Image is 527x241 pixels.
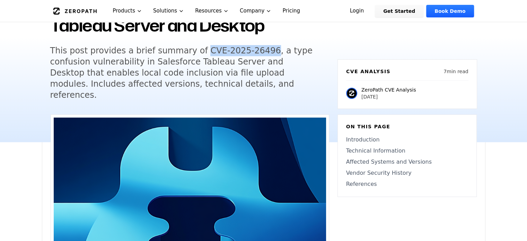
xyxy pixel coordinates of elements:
a: Affected Systems and Versions [346,158,468,166]
h6: On this page [346,123,468,130]
a: References [346,180,468,188]
a: Technical Information [346,147,468,155]
img: ZeroPath CVE Analysis [346,88,357,99]
p: [DATE] [361,93,416,100]
p: 7 min read [443,68,468,75]
a: Book Demo [426,5,474,17]
a: Get Started [375,5,423,17]
a: Introduction [346,136,468,144]
a: Login [342,5,372,17]
h6: CVE Analysis [346,68,390,75]
p: ZeroPath CVE Analysis [361,86,416,93]
h5: This post provides a brief summary of CVE-2025-26496, a type confusion vulnerability in Salesforc... [50,45,316,101]
a: Vendor Security History [346,169,468,177]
